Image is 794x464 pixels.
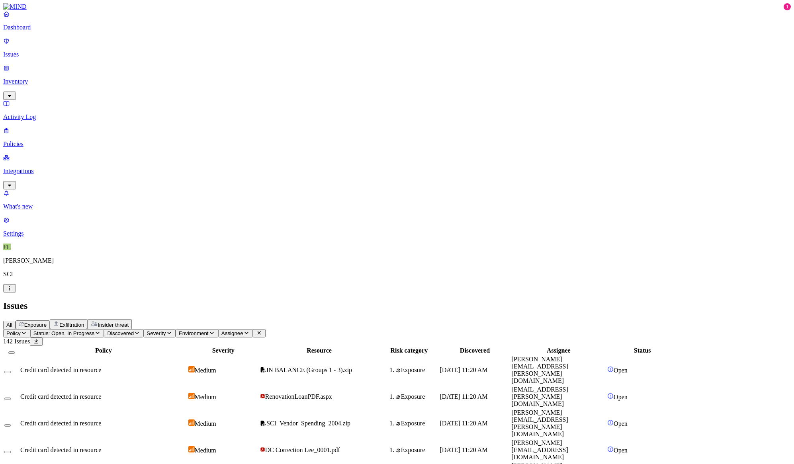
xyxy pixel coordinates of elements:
[3,100,791,121] a: Activity Log
[440,393,487,400] span: [DATE] 11:20 AM
[3,140,791,148] p: Policies
[512,347,606,354] div: Assignee
[3,3,27,10] img: MIND
[188,446,195,452] img: severity-medium
[396,446,438,454] div: Exposure
[3,10,791,31] a: Dashboard
[221,330,243,336] span: Assignee
[8,351,15,354] button: Select all
[98,322,129,328] span: Insider threat
[3,64,791,99] a: Inventory
[188,393,195,399] img: severity-medium
[20,446,101,453] span: Credit card detected in resource
[512,439,568,460] span: [PERSON_NAME][EMAIL_ADDRESS][DOMAIN_NAME]
[784,3,791,10] div: 1
[3,338,30,345] span: 142 Issues
[396,420,438,427] div: Exposure
[3,300,791,311] h2: Issues
[440,446,487,453] span: [DATE] 11:20 AM
[380,347,438,354] div: Risk category
[3,216,791,237] a: Settings
[607,446,614,452] img: status-open
[607,393,614,399] img: status-open
[265,393,332,400] span: RenovationLoanPDF.aspx
[614,367,628,374] span: Open
[20,393,101,400] span: Credit card detected in resource
[3,127,791,148] a: Policies
[4,398,11,400] button: Select row
[195,367,216,374] span: Medium
[3,154,791,188] a: Integrations
[188,366,195,372] img: severity-medium
[614,420,628,427] span: Open
[260,347,379,354] div: Resource
[4,371,11,373] button: Select row
[3,51,791,58] p: Issues
[512,356,568,384] span: [PERSON_NAME][EMAIL_ADDRESS][PERSON_NAME][DOMAIN_NAME]
[147,330,166,336] span: Severity
[24,322,47,328] span: Exposure
[440,347,510,354] div: Discovered
[195,394,216,400] span: Medium
[4,424,11,427] button: Select row
[188,419,195,426] img: severity-medium
[607,419,614,426] img: status-open
[4,451,11,453] button: Select row
[3,3,791,10] a: MIND
[3,78,791,85] p: Inventory
[20,367,101,373] span: Credit card detected in resource
[3,24,791,31] p: Dashboard
[512,409,568,437] span: [PERSON_NAME][EMAIL_ADDRESS][PERSON_NAME][DOMAIN_NAME]
[3,203,791,210] p: What's new
[266,367,352,373] span: IN BALANCE (Groups 1 - 3).zip
[3,257,791,264] p: [PERSON_NAME]
[440,420,487,427] span: [DATE] 11:20 AM
[3,244,11,250] span: FL
[33,330,94,336] span: Status: Open, In Progress
[396,367,438,374] div: Exposure
[614,394,628,400] span: Open
[3,168,791,175] p: Integrations
[3,230,791,237] p: Settings
[6,330,21,336] span: Policy
[59,322,84,328] span: Exfiltration
[107,330,134,336] span: Discovered
[3,271,791,278] p: SCI
[3,113,791,121] p: Activity Log
[20,347,187,354] div: Policy
[3,37,791,58] a: Issues
[3,189,791,210] a: What's new
[179,330,209,336] span: Environment
[195,447,216,454] span: Medium
[607,366,614,372] img: status-open
[266,420,350,427] span: SCI_Vendor_Spending_2004.zip
[265,446,340,453] span: DC Correction Lee_0001.pdf
[614,447,628,454] span: Open
[195,420,216,427] span: Medium
[6,322,12,328] span: All
[260,447,265,452] img: adobe-pdf
[607,347,677,354] div: Status
[260,394,265,399] img: adobe-pdf
[396,393,438,400] div: Exposure
[440,367,487,373] span: [DATE] 11:20 AM
[512,386,568,407] span: [EMAIL_ADDRESS][PERSON_NAME][DOMAIN_NAME]
[188,347,258,354] div: Severity
[20,420,101,427] span: Credit card detected in resource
